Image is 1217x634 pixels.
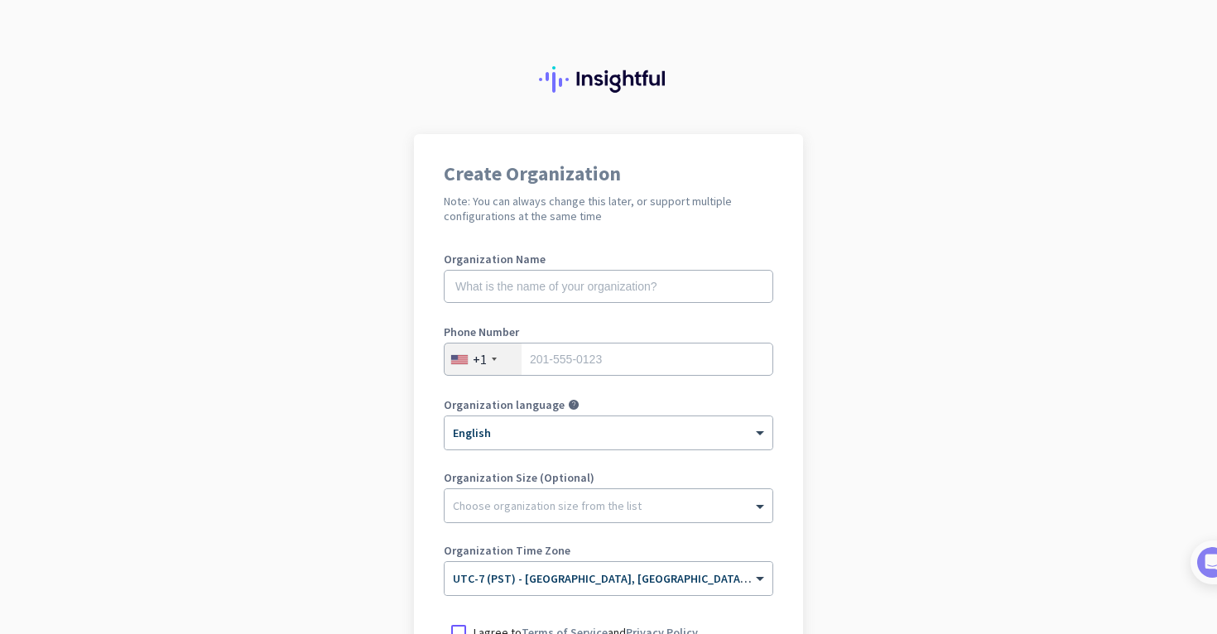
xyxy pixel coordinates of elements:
label: Phone Number [444,326,773,338]
label: Organization Size (Optional) [444,472,773,483]
i: help [568,399,580,411]
input: What is the name of your organization? [444,270,773,303]
label: Organization Time Zone [444,545,773,556]
label: Organization Name [444,253,773,265]
input: 201-555-0123 [444,343,773,376]
h1: Create Organization [444,164,773,184]
label: Organization language [444,399,565,411]
h2: Note: You can always change this later, or support multiple configurations at the same time [444,194,773,223]
img: Insightful [539,66,678,93]
div: +1 [473,351,487,367]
